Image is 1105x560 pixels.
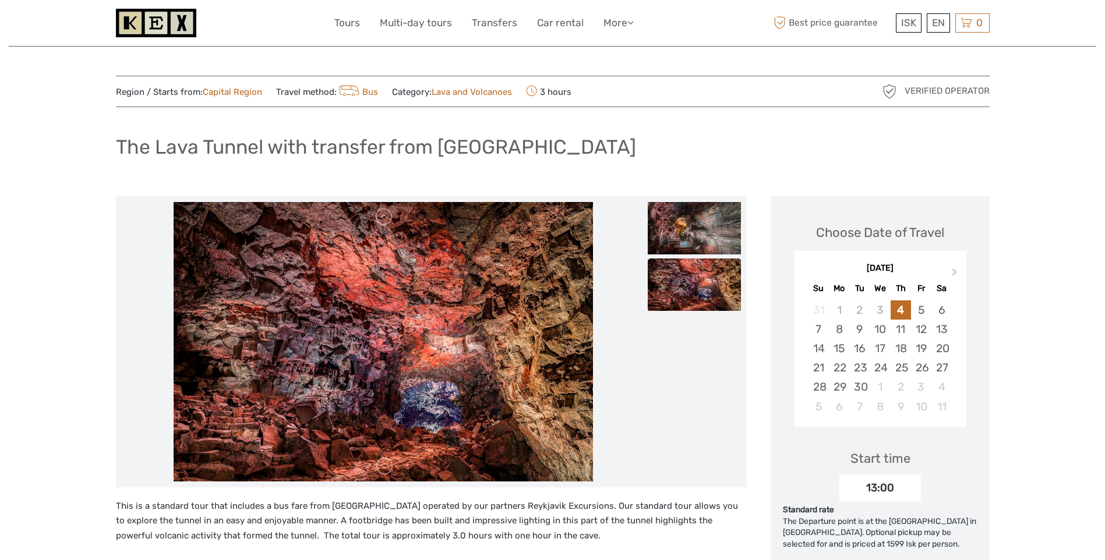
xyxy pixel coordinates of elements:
div: Sa [931,281,952,296]
div: Choose Tuesday, September 23rd, 2025 [849,358,870,377]
div: Choose Saturday, September 13th, 2025 [931,320,952,339]
a: Lava and Volcanoes [432,87,512,97]
div: Not available Sunday, August 31st, 2025 [809,300,829,320]
span: Verified Operator [905,85,990,97]
div: Not available Tuesday, September 2nd, 2025 [849,300,870,320]
div: Not available Monday, September 1st, 2025 [829,300,849,320]
div: Choose Friday, October 10th, 2025 [911,397,931,416]
div: Choose Thursday, September 18th, 2025 [891,339,911,358]
span: Best price guarantee [771,13,893,33]
div: Choose Tuesday, September 30th, 2025 [849,377,870,396]
div: EN [927,13,950,33]
img: 1261-44dab5bb-39f8-40da-b0c2-4d9fce00897c_logo_small.jpg [116,9,196,37]
div: Choose Thursday, September 25th, 2025 [891,358,911,377]
div: Choose Sunday, September 7th, 2025 [809,320,829,339]
div: Choose Saturday, September 27th, 2025 [931,358,952,377]
div: Choose Wednesday, September 17th, 2025 [870,339,890,358]
span: 3 hours [526,83,571,100]
div: Choose Monday, October 6th, 2025 [829,397,849,416]
div: Choose Monday, September 15th, 2025 [829,339,849,358]
div: 13:00 [839,474,921,501]
img: d3ce50650aa043b3b4c2eb14622f79db_main_slider.jpg [174,202,593,481]
div: Choose Friday, September 19th, 2025 [911,339,931,358]
a: Capital Region [203,87,262,97]
div: Choose Monday, September 22nd, 2025 [829,358,849,377]
div: Choose Thursday, October 9th, 2025 [891,397,911,416]
div: Choose Wednesday, October 1st, 2025 [870,377,890,396]
div: Choose Monday, September 8th, 2025 [829,320,849,339]
p: This is a standard tour that includes a bus fare from [GEOGRAPHIC_DATA] operated by our partners ... [116,499,747,544]
div: month 2025-09 [798,300,962,416]
div: Choose Friday, October 3rd, 2025 [911,377,931,396]
div: Choose Sunday, October 5th, 2025 [809,397,829,416]
h1: The Lava Tunnel with transfer from [GEOGRAPHIC_DATA] [116,135,636,159]
span: 0 [975,17,984,29]
div: Choose Tuesday, September 9th, 2025 [849,320,870,339]
div: Choose Wednesday, October 8th, 2025 [870,397,890,416]
div: Choose Thursday, October 2nd, 2025 [891,377,911,396]
a: Car rental [537,15,584,31]
div: Choose Thursday, September 11th, 2025 [891,320,911,339]
p: We're away right now. Please check back later! [16,20,132,30]
div: Su [809,281,829,296]
a: Multi-day tours [380,15,452,31]
div: Choose Thursday, September 4th, 2025 [891,300,911,320]
div: Choose Monday, September 29th, 2025 [829,377,849,396]
img: d3ce50650aa043b3b4c2eb14622f79db_slider_thumbnail.jpg [648,258,741,311]
div: Choose Date of Travel [816,224,944,242]
a: Bus [337,87,379,97]
div: Fr [911,281,931,296]
div: Choose Tuesday, October 7th, 2025 [849,397,870,416]
button: Open LiveChat chat widget [134,18,148,32]
div: Th [891,281,911,296]
div: Not available Wednesday, September 3rd, 2025 [870,300,890,320]
span: Region / Starts from: [116,86,262,98]
div: Choose Sunday, September 28th, 2025 [809,377,829,396]
span: Travel method: [276,83,379,100]
div: Choose Saturday, September 6th, 2025 [931,300,952,320]
div: Choose Saturday, October 11th, 2025 [931,397,952,416]
div: Choose Wednesday, September 24th, 2025 [870,358,890,377]
div: We [870,281,890,296]
div: The Departure point is at the [GEOGRAPHIC_DATA] in [GEOGRAPHIC_DATA]. Optional pickup may be sele... [783,516,978,550]
div: Choose Wednesday, September 10th, 2025 [870,320,890,339]
a: More [603,15,634,31]
span: Category: [392,86,512,98]
img: verified_operator_grey_128.png [880,82,899,101]
div: Tu [849,281,870,296]
img: b25d00636b7242728e8202b364ca0ca1_slider_thumbnail.jpg [648,202,741,254]
div: Mo [829,281,849,296]
span: ISK [901,17,916,29]
button: Next Month [947,265,965,284]
div: Start time [850,449,910,467]
a: Tours [334,15,360,31]
div: Choose Sunday, September 21st, 2025 [809,358,829,377]
div: Choose Sunday, September 14th, 2025 [809,339,829,358]
div: Choose Saturday, September 20th, 2025 [931,339,952,358]
div: Choose Friday, September 26th, 2025 [911,358,931,377]
a: Transfers [472,15,517,31]
div: Choose Saturday, October 4th, 2025 [931,377,952,396]
div: [DATE] [795,263,966,275]
div: Choose Friday, September 12th, 2025 [911,320,931,339]
div: Standard rate [783,504,978,516]
div: Choose Tuesday, September 16th, 2025 [849,339,870,358]
div: Choose Friday, September 5th, 2025 [911,300,931,320]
